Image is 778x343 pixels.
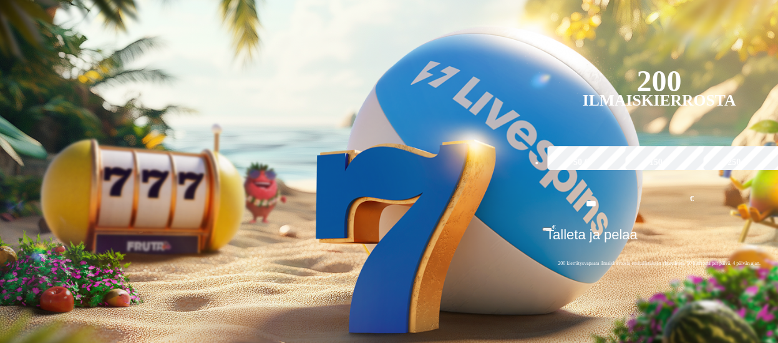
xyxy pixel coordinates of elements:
[689,193,693,205] span: €
[636,74,681,89] div: 200
[700,144,774,181] label: 250 €
[546,227,638,252] span: Talleta ja pelaa
[542,226,776,252] button: Talleta ja pelaa
[622,144,696,181] label: 150 €
[583,93,736,108] div: Ilmaiskierrosta
[544,144,618,181] label: 50 €
[542,260,776,267] span: 200 kierrätysvapaata ilmaiskierrosta ensitalletuksen yhteydessä. 50 kierrosta per päivä, 4 päivän...
[552,223,556,231] span: €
